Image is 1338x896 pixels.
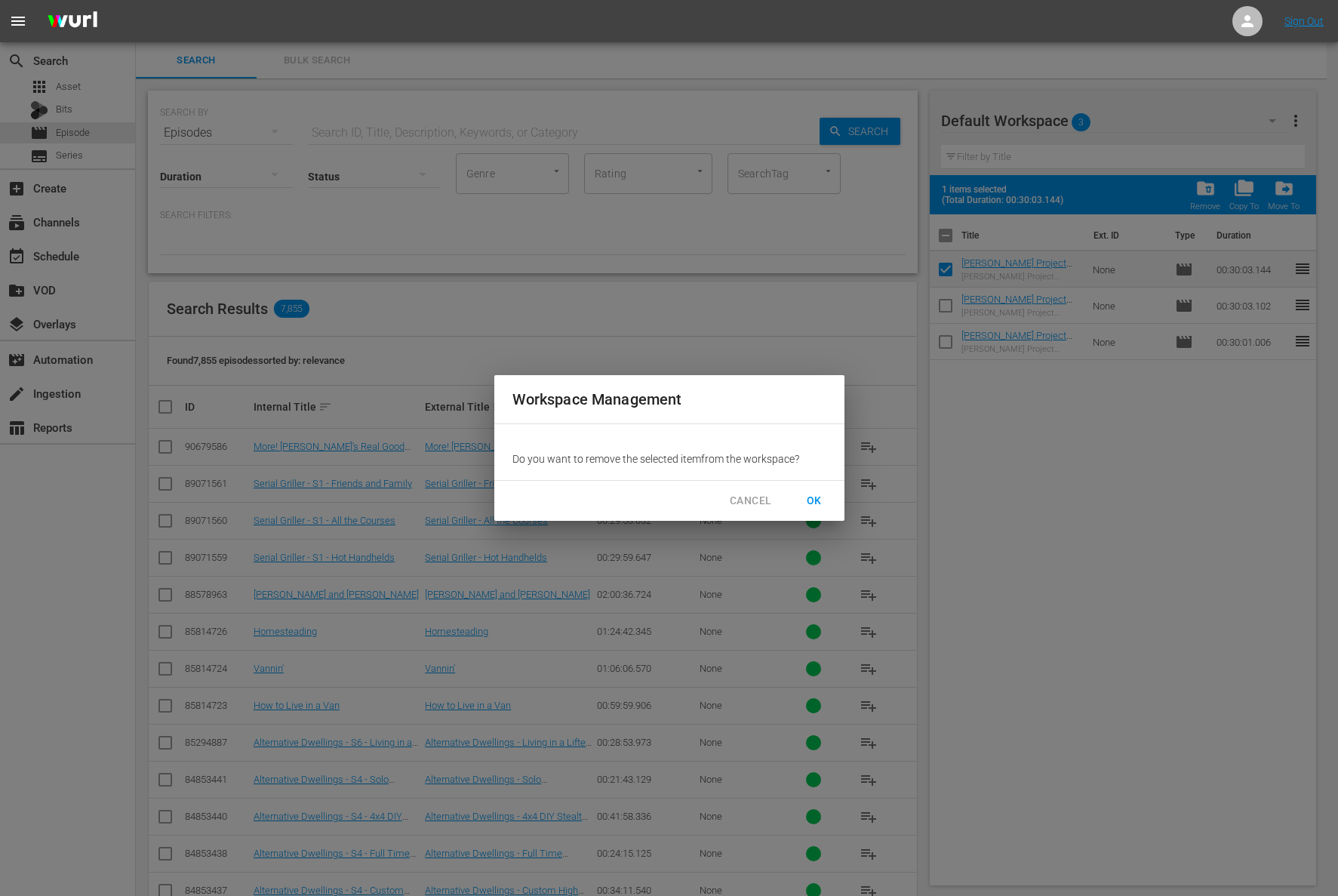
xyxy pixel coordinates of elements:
img: ans4CAIJ8jUAAAAAAAAAAAAAAAAAAAAAAAAgQb4GAAAAAAAAAAAAAAAAAAAAAAAAJMjXAAAAAAAAAAAAAAAAAAAAAAAAgAT5G... [36,4,109,39]
span: CANCEL [730,491,771,510]
a: Sign Out [1284,15,1324,27]
span: menu [9,12,27,30]
button: CANCEL [718,487,783,515]
button: OK [790,487,838,515]
p: Do you want to remove the selected item from the workspace? [512,451,826,466]
h2: Workspace Management [512,387,826,411]
span: OK [802,491,826,510]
